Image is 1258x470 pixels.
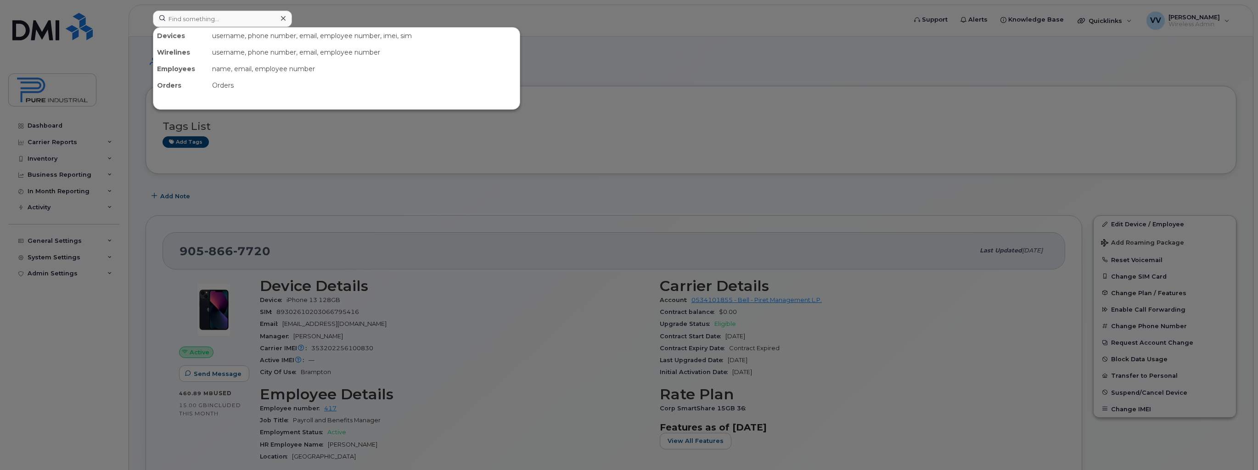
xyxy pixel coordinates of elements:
div: username, phone number, email, employee number [208,44,520,61]
div: Employees [153,61,208,77]
div: username, phone number, email, employee number, imei, sim [208,28,520,44]
div: Orders [153,77,208,94]
div: Orders [208,77,520,94]
div: Wirelines [153,44,208,61]
div: name, email, employee number [208,61,520,77]
div: Devices [153,28,208,44]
